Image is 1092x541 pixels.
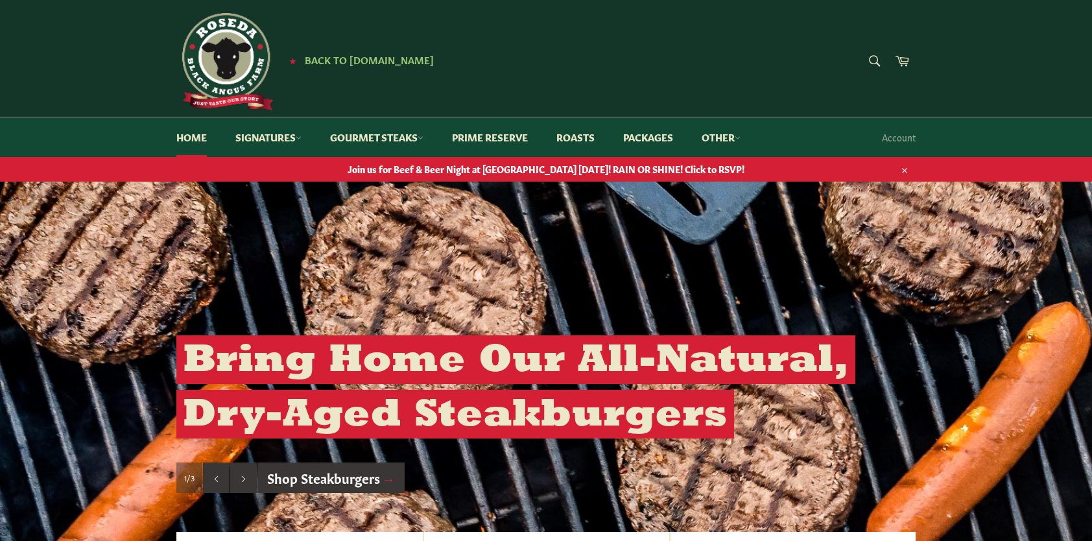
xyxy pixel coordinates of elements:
[382,468,395,487] span: →
[222,117,315,157] a: Signatures
[176,335,855,439] h2: Bring Home Our All-Natural, Dry-Aged Steakburgers
[203,463,230,494] button: Previous slide
[163,156,929,182] a: Join us for Beef & Beer Night at [GEOGRAPHIC_DATA] [DATE]! RAIN OR SHINE! Click to RSVP!
[163,163,929,175] span: Join us for Beef & Beer Night at [GEOGRAPHIC_DATA] [DATE]! RAIN OR SHINE! Click to RSVP!
[230,463,257,494] button: Next slide
[543,117,608,157] a: Roasts
[176,463,202,494] div: Slide 1, current
[176,13,274,110] img: Roseda Beef
[184,472,195,483] span: 1/3
[875,118,922,156] a: Account
[610,117,686,157] a: Packages
[163,117,220,157] a: Home
[257,463,405,494] a: Shop Steakburgers
[305,53,434,66] span: Back to [DOMAIN_NAME]
[283,55,434,66] a: ★ Back to [DOMAIN_NAME]
[689,117,754,157] a: Other
[317,117,436,157] a: Gourmet Steaks
[439,117,541,157] a: Prime Reserve
[289,55,296,66] span: ★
